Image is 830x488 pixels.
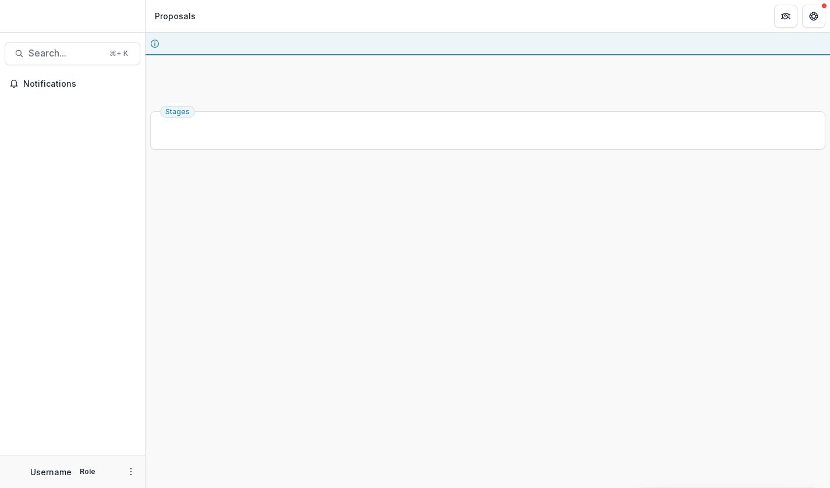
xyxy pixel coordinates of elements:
[155,10,196,22] div: Proposals
[107,47,130,60] div: ⌘ + K
[23,79,136,89] span: Notifications
[29,48,102,59] span: Search...
[76,466,99,477] p: Role
[5,42,140,65] button: Search...
[124,465,138,479] button: More
[150,8,200,24] nav: breadcrumb
[774,5,797,28] button: Partners
[165,108,190,116] span: Stages
[30,466,72,478] p: Username
[5,75,140,93] button: Notifications
[802,5,825,28] button: Get Help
